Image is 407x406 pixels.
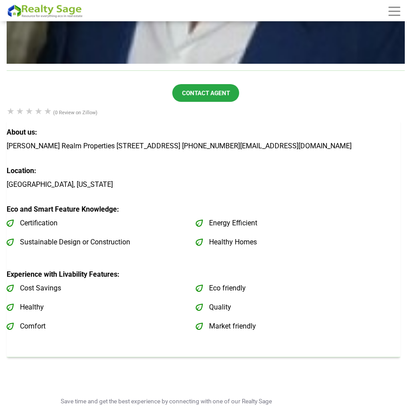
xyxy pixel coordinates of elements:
[7,107,53,116] div: Rating of this product is 0.0 out of 5.
[196,302,380,313] label: Quality
[7,127,391,138] div: About us:
[7,107,391,119] div: (0 Review on Zillow)
[7,217,191,229] label: Certification
[7,321,191,332] label: Comfort
[7,236,191,248] label: Sustainable Design or Construction
[7,302,191,313] label: Healthy
[196,217,380,229] label: Energy Efficient
[7,282,191,294] label: Cost Savings
[196,282,380,294] label: Eco friendly
[7,269,391,280] div: Experience with Livability Features:
[196,236,380,248] label: Healthy Homes
[7,140,391,152] div: [PERSON_NAME] Realm Properties [STREET_ADDRESS] [PHONE_NUMBER] [EMAIL_ADDRESS][DOMAIN_NAME]
[196,321,380,332] label: Market friendly
[7,179,391,190] div: [GEOGRAPHIC_DATA], [US_STATE]
[7,3,86,19] img: REALTY SAGE
[172,84,239,102] a: Contact Agent
[7,204,391,215] div: Eco and Smart Feature Knowledge:
[7,165,391,177] div: Location:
